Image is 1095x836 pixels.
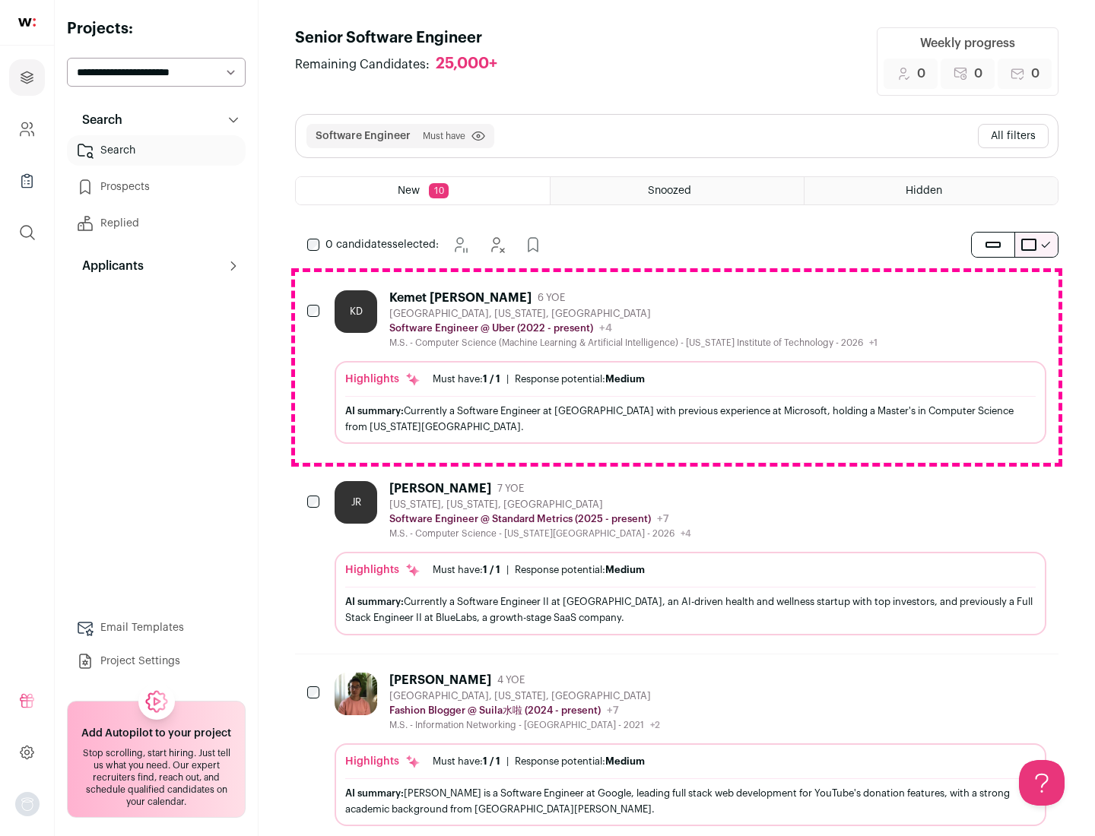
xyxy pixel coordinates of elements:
[433,755,645,768] ul: |
[295,55,430,74] span: Remaining Candidates:
[9,111,45,147] a: Company and ATS Settings
[906,185,942,196] span: Hidden
[67,251,246,281] button: Applicants
[657,514,669,524] span: +7
[389,499,691,511] div: [US_STATE], [US_STATE], [GEOGRAPHIC_DATA]
[605,756,645,766] span: Medium
[497,483,524,495] span: 7 YOE
[599,323,612,334] span: +4
[389,308,878,320] div: [GEOGRAPHIC_DATA], [US_STATE], [GEOGRAPHIC_DATA]
[436,55,497,74] div: 25,000+
[81,726,231,741] h2: Add Autopilot to your project
[345,754,421,769] div: Highlights
[433,564,645,576] ul: |
[483,756,500,766] span: 1 / 1
[15,792,40,816] button: Open dropdown
[67,105,246,135] button: Search
[345,403,1036,435] div: Currently a Software Engineer at [GEOGRAPHIC_DATA] with previous experience at Microsoft, holding...
[433,755,500,768] div: Must have:
[325,239,392,250] span: 0 candidates
[605,565,645,575] span: Medium
[67,172,246,202] a: Prospects
[335,481,377,524] div: JR
[389,290,532,306] div: Kemet [PERSON_NAME]
[483,374,500,384] span: 1 / 1
[9,59,45,96] a: Projects
[295,27,513,49] h1: Senior Software Engineer
[73,257,144,275] p: Applicants
[429,183,449,198] span: 10
[316,128,411,144] button: Software Engineer
[650,720,660,730] span: +2
[551,177,804,204] a: Snoozed
[389,337,878,349] div: M.S. - Computer Science (Machine Learning & Artificial Intelligence) - [US_STATE] Institute of Te...
[481,230,512,260] button: Hide
[67,701,246,818] a: Add Autopilot to your project Stop scrolling, start hiring. Just tell us what you need. Our exper...
[67,646,246,676] a: Project Settings
[1031,65,1039,83] span: 0
[389,690,660,702] div: [GEOGRAPHIC_DATA], [US_STATE], [GEOGRAPHIC_DATA]
[325,237,439,252] span: selected:
[515,755,645,768] div: Response potential:
[538,292,565,304] span: 6 YOE
[389,719,660,731] div: M.S. - Information Networking - [GEOGRAPHIC_DATA] - 2021
[433,373,500,385] div: Must have:
[18,18,36,27] img: wellfound-shorthand-0d5821cbd27db2630d0214b213865d53afaa358527fdda9d0ea32b1df1b89c2c.svg
[67,613,246,643] a: Email Templates
[67,18,246,40] h2: Projects:
[345,597,404,606] span: AI summary:
[433,373,645,385] ul: |
[869,338,878,347] span: +1
[335,673,1046,826] a: [PERSON_NAME] 4 YOE [GEOGRAPHIC_DATA], [US_STATE], [GEOGRAPHIC_DATA] Fashion Blogger @ Suila水啦 (2...
[681,529,691,538] span: +4
[389,481,491,496] div: [PERSON_NAME]
[67,135,246,166] a: Search
[917,65,925,83] span: 0
[335,481,1046,635] a: JR [PERSON_NAME] 7 YOE [US_STATE], [US_STATE], [GEOGRAPHIC_DATA] Software Engineer @ Standard Met...
[73,111,122,129] p: Search
[483,565,500,575] span: 1 / 1
[345,594,1036,625] div: Currently a Software Engineer II at [GEOGRAPHIC_DATA], an AI-driven health and wellness startup w...
[15,792,40,816] img: nopic.png
[389,513,651,525] p: Software Engineer @ Standard Metrics (2025 - present)
[335,290,1046,444] a: KD Kemet [PERSON_NAME] 6 YOE [GEOGRAPHIC_DATA], [US_STATE], [GEOGRAPHIC_DATA] Software Engineer @...
[345,372,421,387] div: Highlights
[398,185,420,196] span: New
[607,705,619,716] span: +7
[433,564,500,576] div: Must have:
[389,673,491,688] div: [PERSON_NAME]
[389,322,593,334] p: Software Engineer @ Uber (2022 - present)
[389,527,691,540] div: M.S. - Computer Science - [US_STATE][GEOGRAPHIC_DATA] - 2026
[515,373,645,385] div: Response potential:
[9,163,45,199] a: Company Lists
[335,673,377,715] img: ebffc8b94a612106133ad1a79c5dcc917f1f343d62299c503ebb759c428adb03.jpg
[605,374,645,384] span: Medium
[974,65,982,83] span: 0
[518,230,548,260] button: Add to Prospects
[805,177,1058,204] a: Hidden
[335,290,377,333] div: KD
[445,230,475,260] button: Snooze
[978,124,1049,148] button: All filters
[920,34,1015,52] div: Weekly progress
[389,705,601,717] p: Fashion Blogger @ Suila水啦 (2024 - present)
[648,185,691,196] span: Snoozed
[77,747,236,808] div: Stop scrolling, start hiring. Just tell us what you need. Our expert recruiters find, reach out, ...
[497,674,525,686] span: 4 YOE
[345,406,404,416] span: AI summary:
[67,208,246,239] a: Replied
[423,130,465,142] span: Must have
[345,788,404,798] span: AI summary:
[1019,760,1065,806] iframe: Help Scout Beacon - Open
[345,785,1036,817] div: [PERSON_NAME] is a Software Engineer at Google, leading full stack web development for YouTube's ...
[345,562,421,578] div: Highlights
[515,564,645,576] div: Response potential:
